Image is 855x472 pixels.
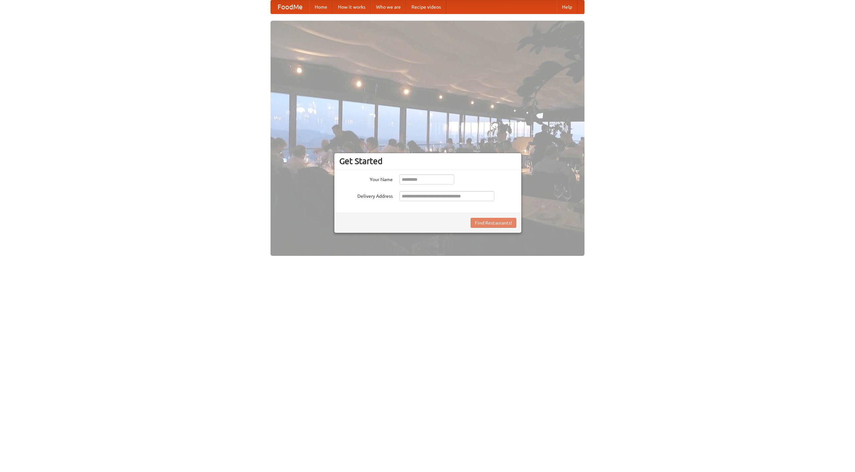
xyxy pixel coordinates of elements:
button: Find Restaurants! [471,218,516,228]
h3: Get Started [339,156,516,166]
a: Recipe videos [406,0,446,14]
a: FoodMe [271,0,309,14]
a: Help [557,0,577,14]
a: Home [309,0,333,14]
a: How it works [333,0,371,14]
label: Delivery Address [339,191,393,199]
a: Who we are [371,0,406,14]
label: Your Name [339,174,393,183]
